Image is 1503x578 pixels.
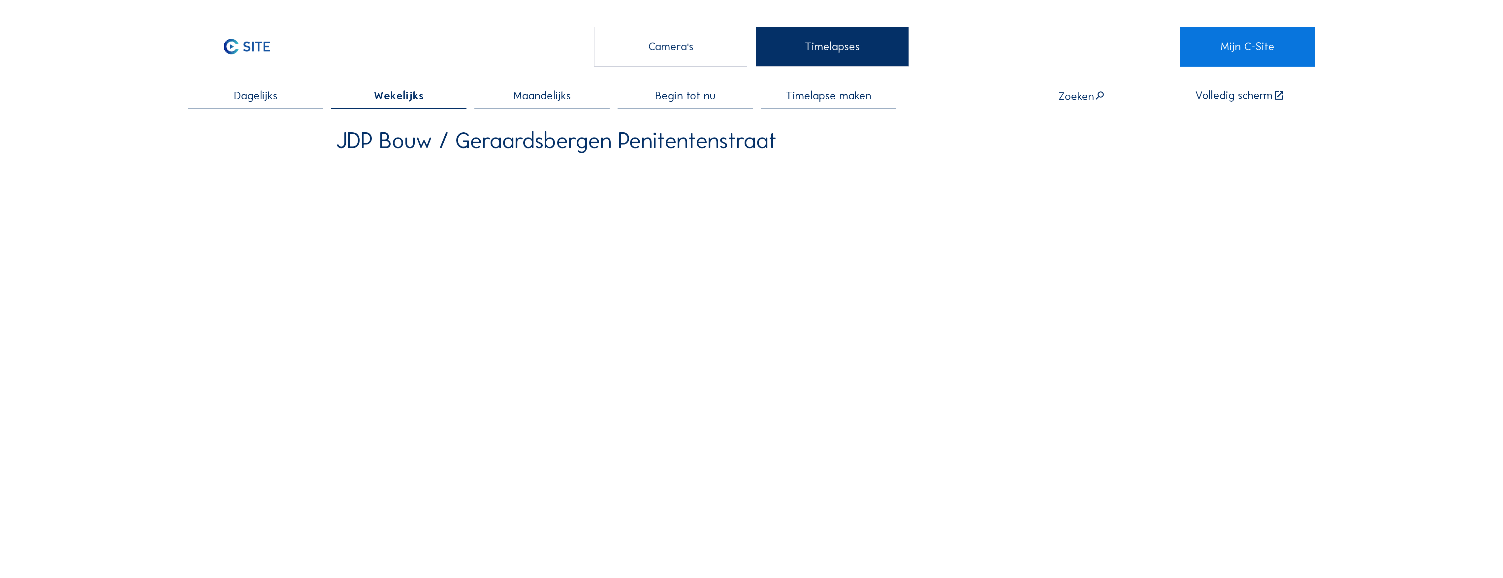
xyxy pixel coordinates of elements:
span: Maandelijks [513,90,571,101]
span: Dagelijks [234,90,277,101]
div: Camera's [594,27,748,66]
span: Wekelijks [374,90,424,101]
div: Timelapses [756,27,909,66]
video: Your browser does not support the video tag. [336,162,1167,578]
div: Zoeken [1058,90,1105,102]
div: Volledig scherm [1195,90,1272,102]
div: JDP Bouw / Geraardsbergen Penitentenstraat [336,129,777,152]
a: Mijn C-Site [1180,27,1315,66]
span: Begin tot nu [655,90,716,101]
a: C-SITE Logo [188,27,323,66]
img: C-SITE Logo [188,27,306,66]
span: Timelapse maken [785,90,871,101]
